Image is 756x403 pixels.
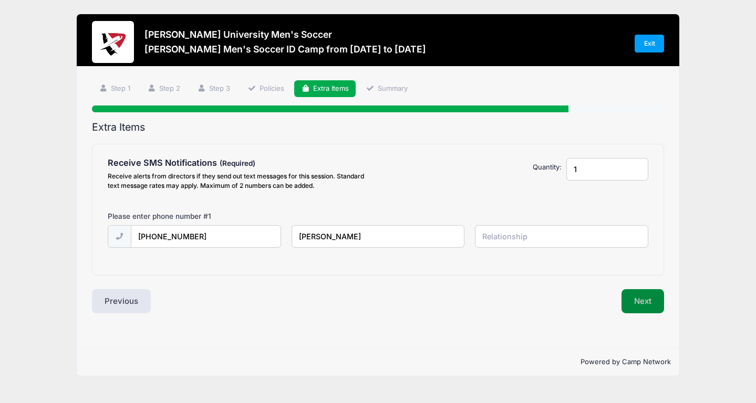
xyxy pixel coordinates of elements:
a: Summary [359,80,415,98]
a: Step 1 [92,80,137,98]
p: Powered by Camp Network [85,357,671,367]
button: Next [622,289,664,313]
a: Exit [635,35,664,52]
a: Step 2 [140,80,187,98]
input: Name [292,225,465,248]
input: Relationship [475,225,648,248]
h3: [PERSON_NAME] Men's Soccer ID Camp from [DATE] to [DATE] [144,44,426,55]
input: Quantity [566,158,648,181]
input: (xxx) xxx-xxxx [131,225,281,248]
button: Previous [92,289,151,313]
span: 1 [208,212,211,220]
label: Please enter phone number # [108,211,211,221]
div: Receive alerts from directors if they send out text messages for this session. Standard text mess... [108,172,372,190]
h4: Receive SMS Notifications [108,158,372,168]
h2: Extra Items [92,121,664,133]
a: Step 3 [191,80,237,98]
h3: [PERSON_NAME] University Men's Soccer [144,29,426,40]
a: Extra Items [294,80,356,98]
a: Policies [241,80,291,98]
